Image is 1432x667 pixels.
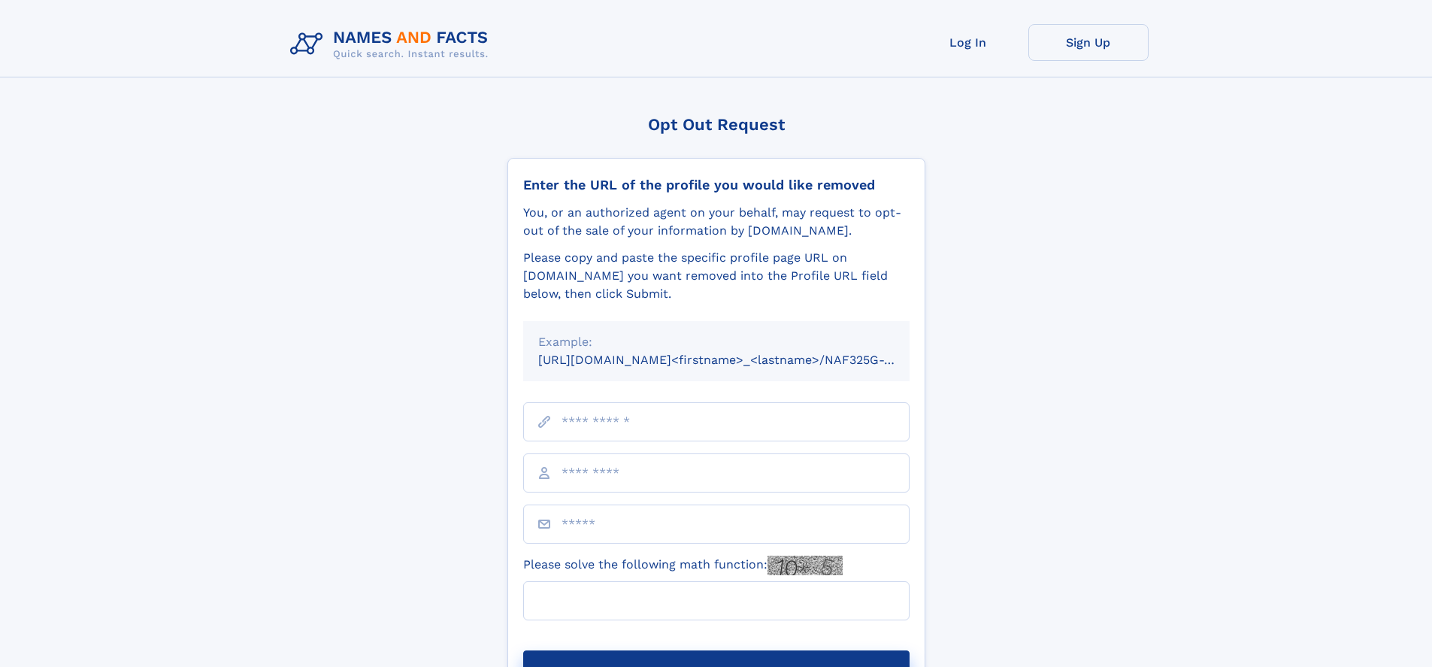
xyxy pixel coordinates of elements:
[908,24,1028,61] a: Log In
[1028,24,1149,61] a: Sign Up
[523,556,843,575] label: Please solve the following math function:
[284,24,501,65] img: Logo Names and Facts
[538,353,938,367] small: [URL][DOMAIN_NAME]<firstname>_<lastname>/NAF325G-xxxxxxxx
[507,115,925,134] div: Opt Out Request
[523,177,910,193] div: Enter the URL of the profile you would like removed
[523,249,910,303] div: Please copy and paste the specific profile page URL on [DOMAIN_NAME] you want removed into the Pr...
[523,204,910,240] div: You, or an authorized agent on your behalf, may request to opt-out of the sale of your informatio...
[538,333,895,351] div: Example:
